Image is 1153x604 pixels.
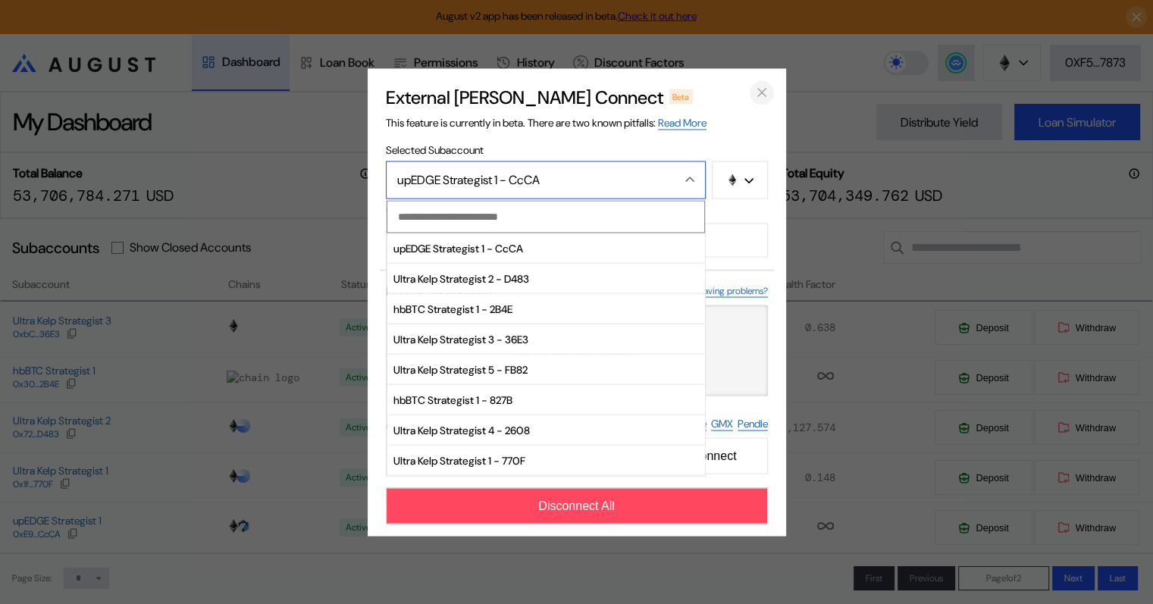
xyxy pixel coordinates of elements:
button: Ultra Kelp Strategist 1 - 770F [387,446,705,476]
a: GMX [711,416,733,430]
button: hbBTC Strategist 1 - 827B [387,385,705,415]
button: upEDGE Strategist 1 - CcCA [387,233,705,264]
h2: External [PERSON_NAME] Connect [386,85,663,108]
span: Selected Subaccount [386,142,768,156]
span: Disconnect [670,443,742,468]
a: Having problems? [697,284,768,297]
button: Ultra Kelp Strategist 2 - D483 [387,264,705,294]
button: chain logo [712,161,768,199]
button: Ultra Kelp Strategist 5 - FB82 [387,355,705,385]
div: upEDGE Strategist 1 - CcCA [397,172,662,188]
button: Ultra Kelp Strategist 3 - 36E3 [387,324,705,355]
button: Disconnect All [386,487,768,524]
span: Disconnect All [538,499,615,512]
span: This feature is currently in beta. There are two known pitfalls: [386,115,707,130]
img: chain logo [726,174,738,186]
button: Close menu [386,161,706,199]
a: Read More [658,115,707,130]
button: hbBTC Strategist 1 - 2B4E [387,294,705,324]
button: close modal [750,80,774,105]
a: Pendle [738,416,768,430]
div: Beta [669,89,694,104]
button: Ultra Kelp Strategist 4 - 2608 [387,415,705,446]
